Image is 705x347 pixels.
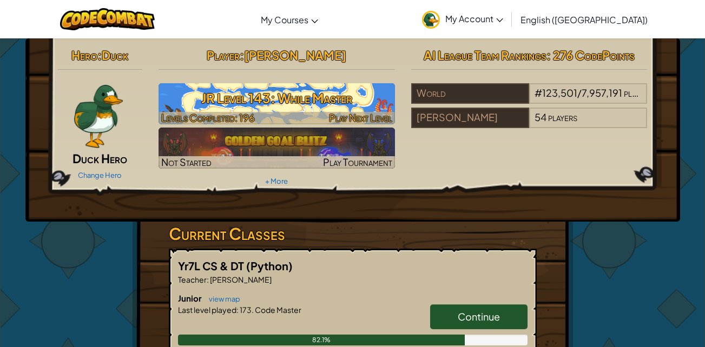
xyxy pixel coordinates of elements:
span: 54 [535,111,546,123]
img: CodeCombat logo [60,8,155,30]
span: Not Started [161,156,212,168]
span: / [577,86,582,99]
a: Not StartedPlay Tournament [159,128,395,169]
img: avatar [422,11,440,29]
span: English ([GEOGRAPHIC_DATA]) [520,14,648,25]
img: duck_paper_doll.png [72,83,124,148]
span: 7,957,191 [582,86,622,99]
span: Teacher [178,275,207,284]
span: Levels Completed: 196 [161,111,255,124]
h3: Current Classes [169,222,537,246]
span: Duck Hero [73,151,127,166]
a: Change Hero [78,171,122,179]
span: (Python) [246,259,293,272]
span: Last level played [178,305,236,315]
span: 173. [239,305,254,315]
span: Play Next Level [329,111,392,124]
span: [PERSON_NAME] [209,275,272,284]
span: My Account [445,13,503,24]
a: My Account [417,2,509,36]
span: Code Master [254,305,301,315]
span: Player [207,48,240,63]
img: JR Level 143: While Master [159,83,395,124]
a: My Courses [255,5,324,34]
a: Play Next Level [159,83,395,124]
a: + More [265,177,288,185]
a: view map [203,295,240,303]
span: Junior [178,293,203,303]
span: AI League Team Rankings [424,48,546,63]
span: # [535,86,542,99]
div: 82.1% [178,335,465,345]
img: Golden Goal [159,128,395,169]
span: : [97,48,102,63]
span: : [207,275,209,284]
span: : [240,48,244,63]
div: World [411,83,529,104]
a: World#123,501/7,957,191players [411,94,648,106]
span: [PERSON_NAME] [244,48,346,63]
span: Duck [102,48,128,63]
span: : 276 CodePoints [546,48,635,63]
span: players [624,86,653,99]
span: : [236,305,239,315]
span: Play Tournament [323,156,392,168]
span: Hero [71,48,97,63]
span: Continue [458,310,500,323]
span: 123,501 [542,86,577,99]
div: [PERSON_NAME] [411,108,529,128]
a: [PERSON_NAME]54players [411,118,648,130]
span: Yr7L CS & DT [178,259,246,272]
a: English ([GEOGRAPHIC_DATA]) [515,5,653,34]
span: My Courses [261,14,308,25]
span: players [548,111,577,123]
h3: JR Level 143: While Master [159,86,395,110]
